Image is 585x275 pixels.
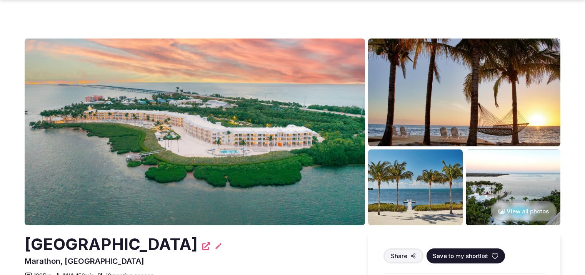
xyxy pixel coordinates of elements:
img: Venue cover photo [25,39,365,225]
button: Share [383,248,423,263]
button: Save to my shortlist [427,248,505,263]
h2: [GEOGRAPHIC_DATA] [25,233,198,256]
button: View all photos [491,201,557,221]
img: Venue gallery photo [466,149,560,225]
span: Share [391,252,407,260]
img: Venue gallery photo [368,149,463,225]
span: Marathon, [GEOGRAPHIC_DATA] [25,257,144,266]
img: Venue gallery photo [368,39,560,146]
span: Save to my shortlist [433,252,488,260]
